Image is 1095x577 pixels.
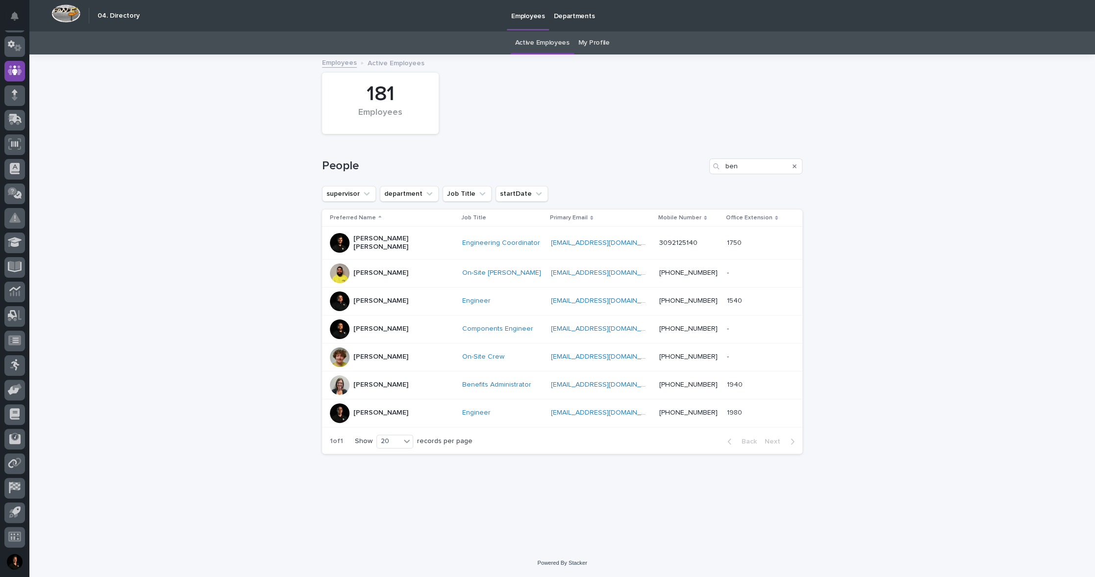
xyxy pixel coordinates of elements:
a: [EMAIL_ADDRESS][DOMAIN_NAME] [551,409,662,416]
button: supervisor [322,186,376,202]
a: Benefits Administrator [462,381,531,389]
button: startDate [496,186,548,202]
button: Job Title [443,186,492,202]
button: Next [761,437,802,446]
p: 1 of 1 [322,429,351,453]
p: 1980 [727,407,744,417]
a: Engineer [462,409,491,417]
tr: [PERSON_NAME] [PERSON_NAME]Engineering Coordinator [EMAIL_ADDRESS][DOMAIN_NAME] 309212514017501750 [322,227,802,260]
p: [PERSON_NAME] [PERSON_NAME] [353,235,451,251]
h1: People [322,159,705,173]
p: 1750 [727,237,744,247]
tr: [PERSON_NAME]Engineer [EMAIL_ADDRESS][DOMAIN_NAME] [PHONE_NUMBER]15401540 [322,287,802,315]
a: Powered By Stacker [537,560,587,566]
tr: [PERSON_NAME]Engineer [EMAIL_ADDRESS][DOMAIN_NAME] [PHONE_NUMBER]19801980 [322,399,802,427]
p: Show [355,437,373,446]
button: department [380,186,439,202]
p: 1540 [727,295,744,305]
button: Back [720,437,761,446]
a: [EMAIL_ADDRESS][DOMAIN_NAME] [551,353,662,360]
div: 20 [377,436,400,446]
p: Active Employees [368,57,424,68]
p: 1940 [727,379,745,389]
a: [PHONE_NUMBER] [659,325,718,332]
img: Workspace Logo [51,4,80,23]
p: Job Title [461,212,486,223]
a: On-Site [PERSON_NAME] [462,269,541,277]
a: [PHONE_NUMBER] [659,381,718,388]
a: [PHONE_NUMBER] [659,297,718,304]
input: Search [709,158,802,174]
a: Components Engineer [462,325,533,333]
a: My Profile [578,31,610,54]
span: Next [765,438,786,445]
p: [PERSON_NAME] [353,353,408,361]
a: 3092125140 [659,239,697,246]
p: [PERSON_NAME] [353,381,408,389]
div: Employees [339,107,422,128]
a: Engineer [462,297,491,305]
a: Employees [322,56,357,68]
p: - [727,323,731,333]
tr: [PERSON_NAME]Benefits Administrator [EMAIL_ADDRESS][DOMAIN_NAME] [PHONE_NUMBER]19401940 [322,371,802,399]
a: [EMAIL_ADDRESS][DOMAIN_NAME] [551,325,662,332]
h2: 04. Directory [98,12,140,20]
tr: [PERSON_NAME]On-Site Crew [EMAIL_ADDRESS][DOMAIN_NAME] [PHONE_NUMBER]-- [322,343,802,371]
a: Engineering Coordinator [462,239,540,247]
a: Active Employees [515,31,570,54]
p: [PERSON_NAME] [353,269,408,277]
button: Notifications [4,6,25,26]
p: - [727,267,731,277]
p: Office Extension [726,212,772,223]
p: records per page [417,437,473,446]
tr: [PERSON_NAME]On-Site [PERSON_NAME] [EMAIL_ADDRESS][DOMAIN_NAME] [PHONE_NUMBER]-- [322,259,802,287]
p: [PERSON_NAME] [353,409,408,417]
a: [EMAIL_ADDRESS][DOMAIN_NAME] [551,269,662,276]
p: - [727,351,731,361]
a: [PHONE_NUMBER] [659,269,718,276]
a: On-Site Crew [462,353,504,361]
div: Notifications [12,12,25,27]
a: [PHONE_NUMBER] [659,353,718,360]
a: [EMAIL_ADDRESS][DOMAIN_NAME] [551,297,662,304]
button: users-avatar [4,551,25,572]
div: 181 [339,82,422,106]
p: [PERSON_NAME] [353,325,408,333]
p: Primary Email [550,212,588,223]
p: Preferred Name [330,212,376,223]
a: [EMAIL_ADDRESS][DOMAIN_NAME] [551,239,662,246]
a: [PHONE_NUMBER] [659,409,718,416]
p: [PERSON_NAME] [353,297,408,305]
p: Mobile Number [658,212,701,223]
span: Back [736,438,757,445]
a: [EMAIL_ADDRESS][DOMAIN_NAME] [551,381,662,388]
tr: [PERSON_NAME]Components Engineer [EMAIL_ADDRESS][DOMAIN_NAME] [PHONE_NUMBER]-- [322,315,802,343]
